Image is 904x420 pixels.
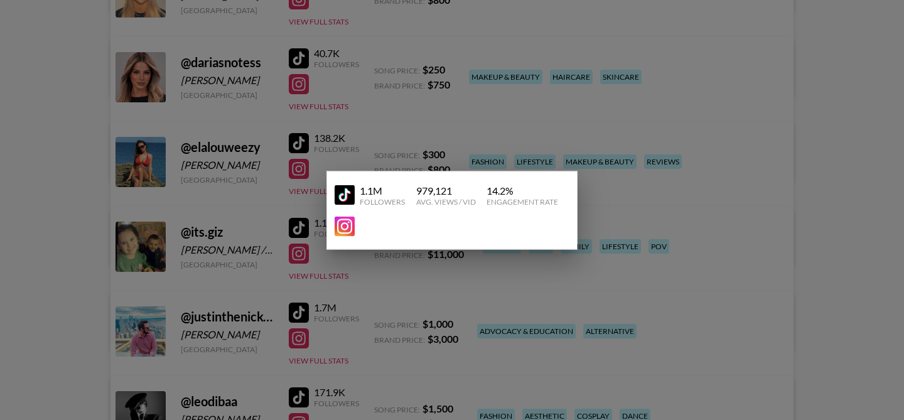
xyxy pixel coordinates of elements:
[335,216,355,236] img: YouTube
[416,197,476,206] div: Avg. Views / Vid
[335,185,355,205] img: YouTube
[487,197,558,206] div: Engagement Rate
[360,184,405,197] div: 1.1M
[487,184,558,197] div: 14.2 %
[360,197,405,206] div: Followers
[416,184,476,197] div: 979,121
